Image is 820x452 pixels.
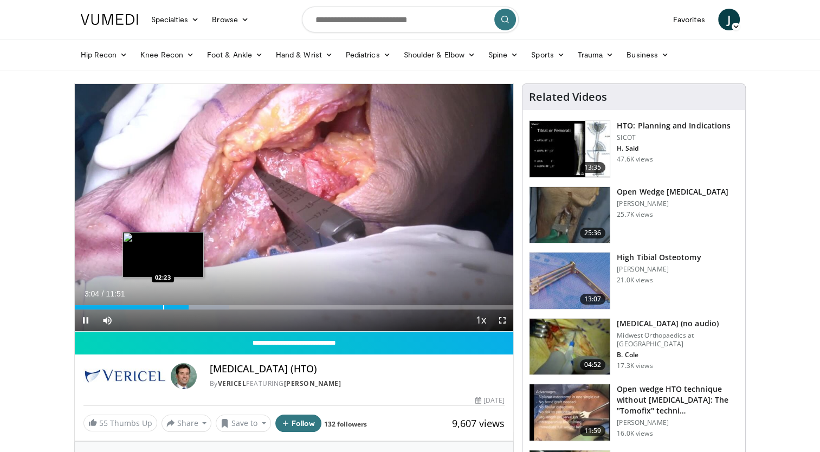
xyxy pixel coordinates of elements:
p: 21.0K views [617,276,653,285]
h4: [MEDICAL_DATA] (HTO) [210,363,505,375]
span: 11:59 [580,425,606,436]
p: [PERSON_NAME] [617,418,739,427]
h3: Open Wedge [MEDICAL_DATA] [617,186,728,197]
a: Shoulder & Elbow [397,44,482,66]
a: 132 followers [324,419,367,429]
a: Pediatrics [339,44,397,66]
a: Knee Recon [134,44,201,66]
p: 17.3K views [617,361,653,370]
a: 25:36 Open Wedge [MEDICAL_DATA] [PERSON_NAME] 25.7K views [529,186,739,244]
img: 1390019_3.png.150x105_q85_crop-smart_upscale.jpg [530,187,610,243]
video-js: Video Player [75,84,514,332]
a: Spine [482,44,525,66]
h4: Related Videos [529,91,607,104]
a: Hand & Wrist [269,44,339,66]
a: Sports [525,44,571,66]
p: [PERSON_NAME] [617,199,728,208]
span: 3:04 [85,289,99,298]
p: SICOT [617,133,731,142]
a: 11:59 Open wedge HTO technique without [MEDICAL_DATA]: The "Tomofix" techni… [PERSON_NAME] 16.0K ... [529,384,739,441]
a: Favorites [667,9,712,30]
a: Foot & Ankle [201,44,269,66]
p: 25.7K views [617,210,653,219]
img: image.jpeg [122,232,204,277]
a: 13:35 HTO: Planning and Indications SICOT H. Said 47.6K views [529,120,739,178]
a: J [718,9,740,30]
button: Share [162,415,212,432]
a: [PERSON_NAME] [284,379,341,388]
h3: High Tibial Osteotomy [617,252,701,263]
div: By FEATURING [210,379,505,389]
span: 25:36 [580,228,606,238]
input: Search topics, interventions [302,7,519,33]
a: Browse [205,9,255,30]
button: Mute [96,309,118,331]
a: Specialties [145,9,206,30]
a: Trauma [571,44,621,66]
p: H. Said [617,144,731,153]
span: 11:51 [106,289,125,298]
img: 6da97908-3356-4b25-aff2-ae42dc3f30de.150x105_q85_crop-smart_upscale.jpg [530,384,610,441]
h3: HTO: Planning and Indications [617,120,731,131]
div: [DATE] [475,396,505,405]
span: 13:35 [580,162,606,173]
span: 9,607 views [452,417,505,430]
a: Hip Recon [74,44,134,66]
div: Progress Bar [75,305,514,309]
span: 55 [99,418,108,428]
button: Fullscreen [492,309,513,331]
img: Vericel [83,363,166,389]
a: 04:52 [MEDICAL_DATA] (no audio) Midwest Orthopaedics at [GEOGRAPHIC_DATA] B. Cole 17.3K views [529,318,739,376]
button: Follow [275,415,322,432]
img: VuMedi Logo [81,14,138,25]
img: 297961_0002_1.png.150x105_q85_crop-smart_upscale.jpg [530,121,610,177]
button: Playback Rate [470,309,492,331]
span: 13:07 [580,294,606,305]
h3: [MEDICAL_DATA] (no audio) [617,318,739,329]
span: / [102,289,104,298]
p: B. Cole [617,351,739,359]
a: 55 Thumbs Up [83,415,157,431]
img: 38896_0000_3.png.150x105_q85_crop-smart_upscale.jpg [530,319,610,375]
p: 47.6K views [617,155,653,164]
button: Save to [216,415,271,432]
img: Avatar [171,363,197,389]
button: Pause [75,309,96,331]
p: 16.0K views [617,429,653,438]
p: [PERSON_NAME] [617,265,701,274]
a: Business [620,44,675,66]
p: Midwest Orthopaedics at [GEOGRAPHIC_DATA] [617,331,739,348]
h3: Open wedge HTO technique without [MEDICAL_DATA]: The "Tomofix" techni… [617,384,739,416]
img: c11a38e3-950c-4dae-9309-53f3bdf05539.150x105_q85_crop-smart_upscale.jpg [530,253,610,309]
span: 04:52 [580,359,606,370]
a: Vericel [218,379,247,388]
a: 13:07 High Tibial Osteotomy [PERSON_NAME] 21.0K views [529,252,739,309]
